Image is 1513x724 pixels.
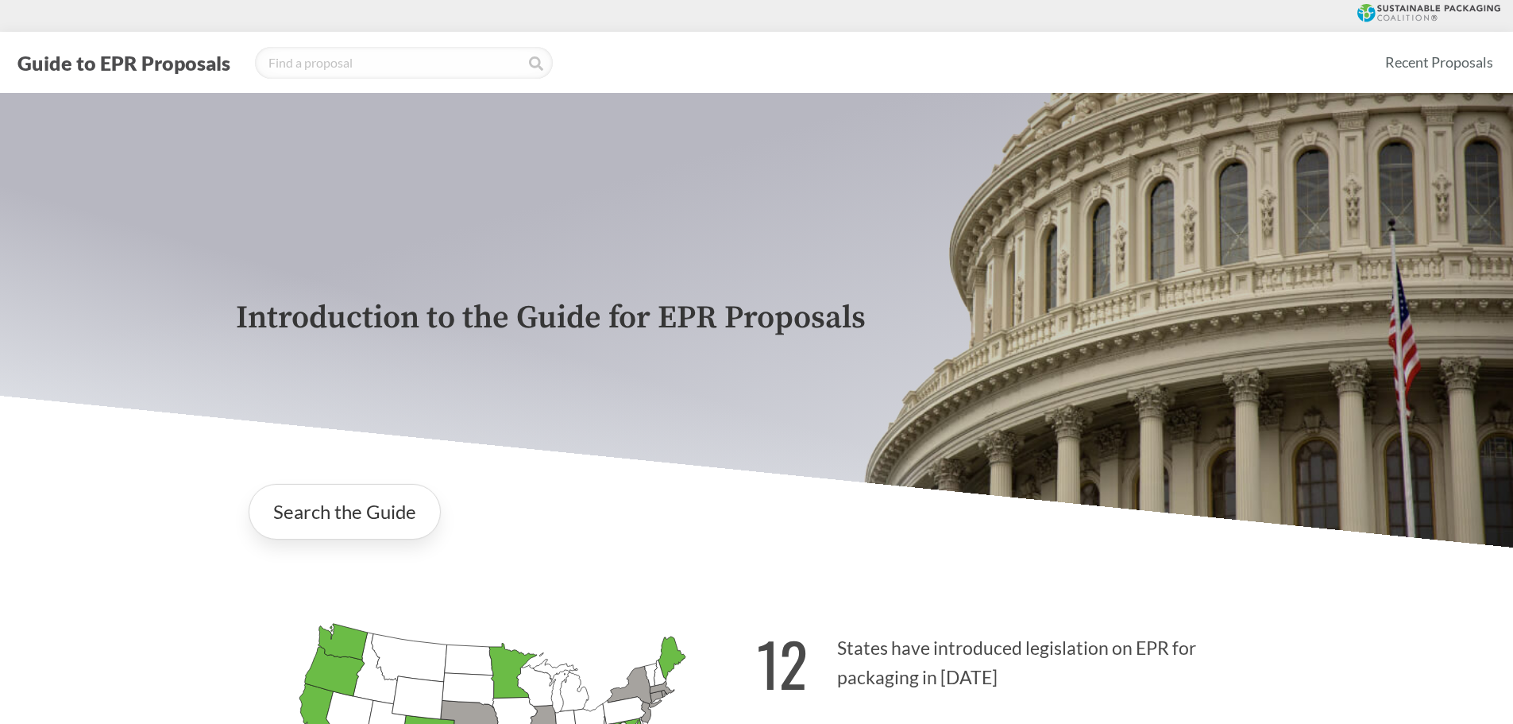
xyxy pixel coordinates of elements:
[13,50,235,75] button: Guide to EPR Proposals
[249,484,441,540] a: Search the Guide
[757,610,1278,707] p: States have introduced legislation on EPR for packaging in [DATE]
[757,619,808,707] strong: 12
[1378,45,1500,80] a: Recent Proposals
[255,47,553,79] input: Find a proposal
[236,300,1278,336] p: Introduction to the Guide for EPR Proposals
